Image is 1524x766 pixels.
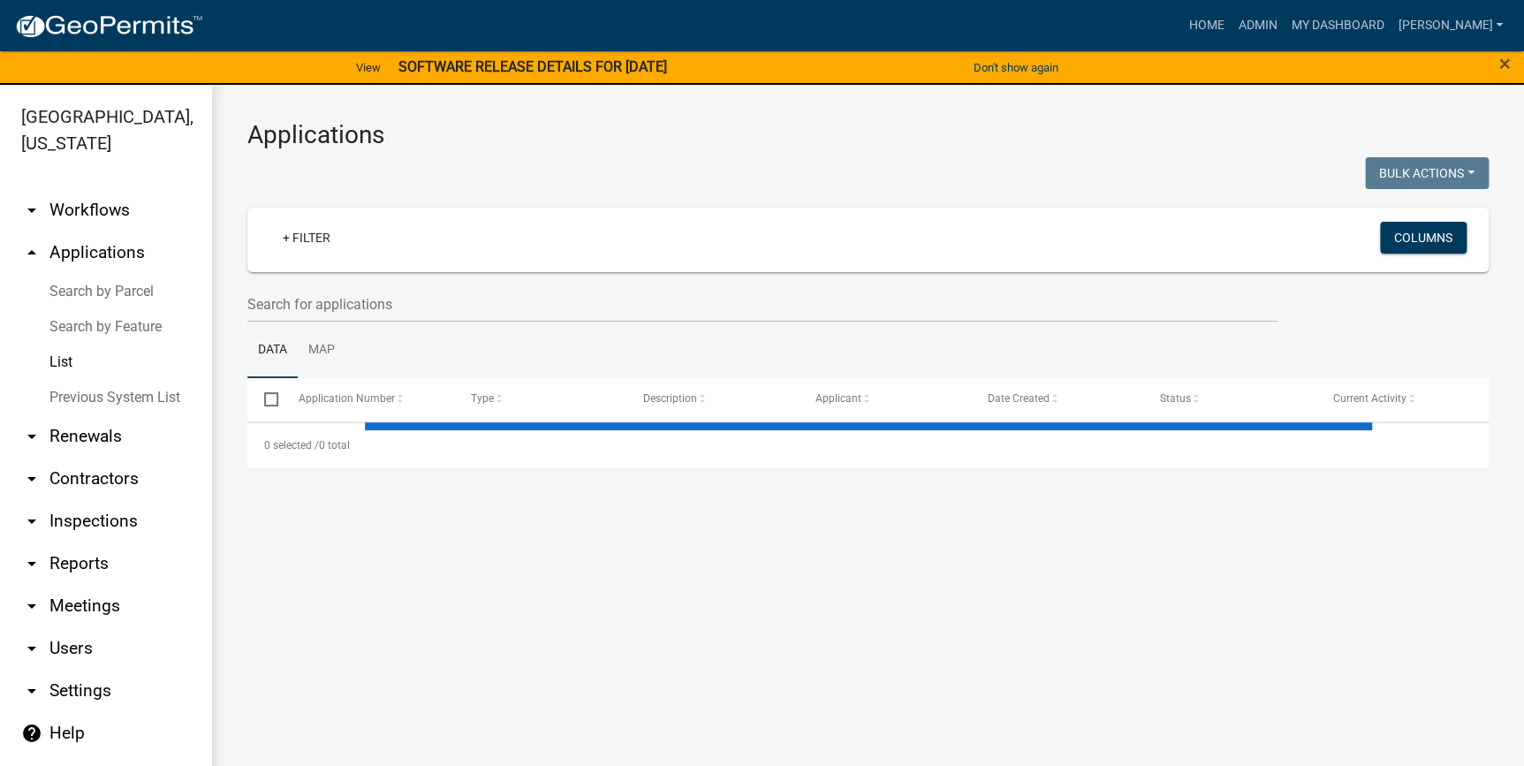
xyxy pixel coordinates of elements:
i: arrow_drop_down [21,468,42,489]
a: View [349,53,388,82]
span: Status [1160,392,1191,405]
i: arrow_drop_down [21,680,42,702]
span: Current Activity [1332,392,1406,405]
a: Home [1181,9,1231,42]
i: arrow_drop_down [21,200,42,221]
datatable-header-cell: Application Number [281,378,453,421]
i: arrow_drop_down [21,511,42,532]
span: Application Number [299,392,395,405]
span: Description [643,392,697,405]
span: × [1499,51,1511,76]
button: Columns [1380,222,1467,254]
span: Type [471,392,494,405]
datatable-header-cell: Current Activity [1315,378,1488,421]
button: Don't show again [967,53,1065,82]
i: arrow_drop_down [21,426,42,447]
a: [PERSON_NAME] [1391,9,1510,42]
datatable-header-cell: Applicant [799,378,971,421]
strong: SOFTWARE RELEASE DETAILS FOR [DATE] [398,58,667,75]
i: arrow_drop_up [21,242,42,263]
div: 0 total [247,423,1489,467]
span: Applicant [815,392,861,405]
input: Search for applications [247,286,1278,322]
datatable-header-cell: Select [247,378,281,421]
h3: Applications [247,120,1489,150]
a: My Dashboard [1284,9,1391,42]
button: Close [1499,53,1511,74]
i: arrow_drop_down [21,638,42,659]
a: Map [298,322,345,379]
datatable-header-cell: Description [626,378,799,421]
a: Admin [1231,9,1284,42]
span: Date Created [988,392,1050,405]
i: arrow_drop_down [21,553,42,574]
span: 0 selected / [264,439,319,451]
datatable-header-cell: Date Created [971,378,1143,421]
datatable-header-cell: Type [453,378,626,421]
i: help [21,723,42,744]
a: Data [247,322,298,379]
button: Bulk Actions [1365,157,1489,189]
i: arrow_drop_down [21,595,42,617]
datatable-header-cell: Status [1143,378,1315,421]
a: + Filter [269,222,345,254]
